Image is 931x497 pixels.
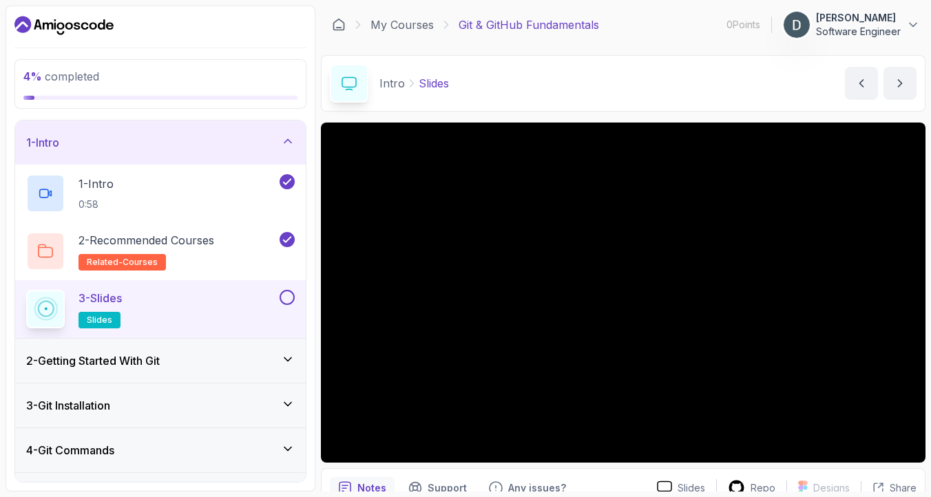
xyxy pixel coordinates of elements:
[14,14,114,36] a: Dashboard
[26,290,295,328] button: 3-Slidesslides
[87,257,158,268] span: related-courses
[816,25,901,39] p: Software Engineer
[646,480,716,495] a: Slides
[845,67,878,100] button: previous content
[87,315,112,326] span: slides
[726,18,760,32] p: 0 Points
[678,481,705,495] p: Slides
[717,479,786,496] a: Repo
[26,442,114,458] h3: 4 - Git Commands
[379,75,405,92] p: Intro
[26,134,59,151] h3: 1 - Intro
[784,12,810,38] img: user profile image
[357,481,386,495] p: Notes
[23,70,99,83] span: completed
[883,67,917,100] button: next content
[26,232,295,271] button: 2-Recommended Coursesrelated-courses
[79,232,214,248] p: 2 - Recommended Courses
[508,481,566,495] p: Any issues?
[79,176,114,192] p: 1 - Intro
[459,17,599,33] p: Git & GitHub Fundamentals
[813,481,850,495] p: Designs
[23,70,42,83] span: 4 %
[370,17,434,33] a: My Courses
[79,198,114,211] p: 0:58
[419,75,449,92] p: Slides
[783,11,920,39] button: user profile image[PERSON_NAME]Software Engineer
[816,11,901,25] p: [PERSON_NAME]
[751,481,775,495] p: Repo
[890,481,917,495] p: Share
[15,428,306,472] button: 4-Git Commands
[15,120,306,165] button: 1-Intro
[26,174,295,213] button: 1-Intro0:58
[332,18,346,32] a: Dashboard
[79,290,122,306] p: 3 - Slides
[428,481,467,495] p: Support
[26,352,160,369] h3: 2 - Getting Started With Git
[26,397,110,414] h3: 3 - Git Installation
[861,481,917,495] button: Share
[15,383,306,427] button: 3-Git Installation
[15,339,306,383] button: 2-Getting Started With Git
